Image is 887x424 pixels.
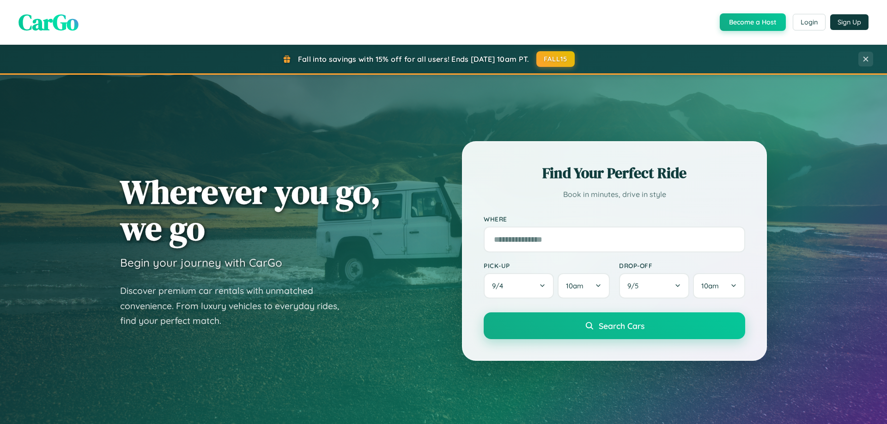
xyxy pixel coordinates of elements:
[120,256,282,269] h3: Begin your journey with CarGo
[693,273,745,299] button: 10am
[599,321,644,331] span: Search Cars
[830,14,869,30] button: Sign Up
[619,273,689,299] button: 9/5
[536,51,575,67] button: FALL15
[484,312,745,339] button: Search Cars
[492,281,508,290] span: 9 / 4
[619,262,745,269] label: Drop-off
[484,262,610,269] label: Pick-up
[298,54,529,64] span: Fall into savings with 15% off for all users! Ends [DATE] 10am PT.
[120,283,351,328] p: Discover premium car rentals with unmatched convenience. From luxury vehicles to everyday rides, ...
[701,281,719,290] span: 10am
[627,281,643,290] span: 9 / 5
[484,188,745,201] p: Book in minutes, drive in style
[18,7,79,37] span: CarGo
[484,163,745,183] h2: Find Your Perfect Ride
[566,281,583,290] span: 10am
[120,173,381,246] h1: Wherever you go, we go
[558,273,610,299] button: 10am
[793,14,826,30] button: Login
[484,215,745,223] label: Where
[484,273,554,299] button: 9/4
[720,13,786,31] button: Become a Host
